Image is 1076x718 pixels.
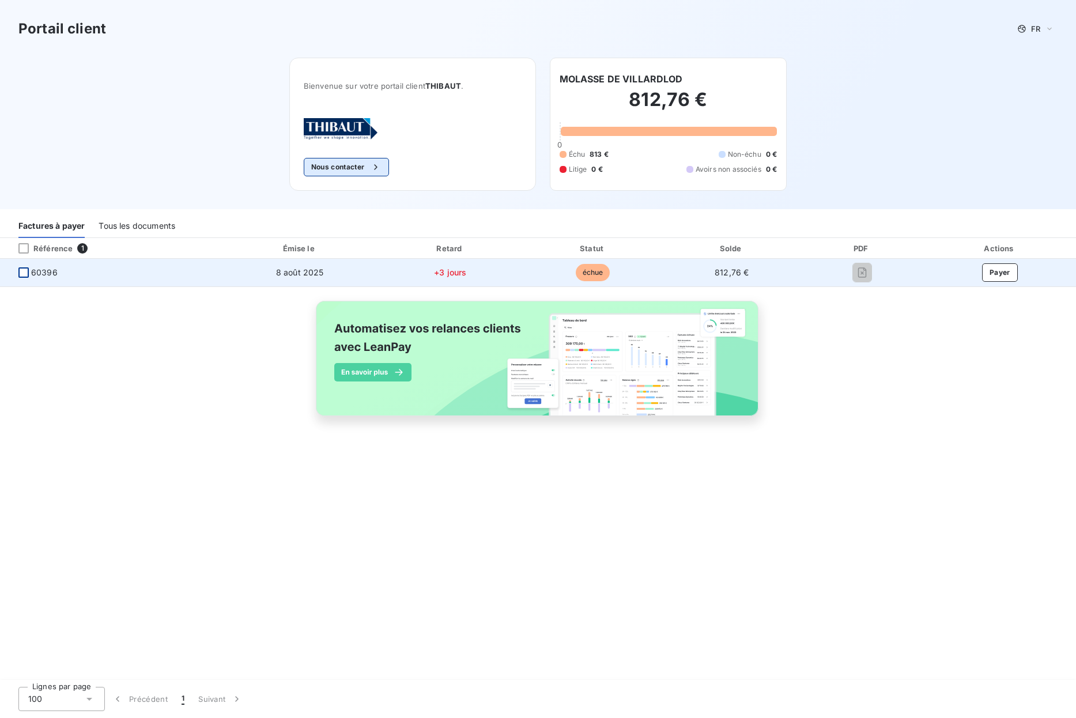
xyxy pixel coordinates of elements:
span: +3 jours [434,267,466,277]
span: 1 [182,693,184,705]
span: 1 [77,243,88,254]
button: Suivant [191,687,250,711]
h6: MOLASSE DE VILLARDLOD [560,72,683,86]
span: Bienvenue sur votre portail client . [304,81,522,90]
span: Avoirs non associés [696,164,761,175]
div: Factures à payer [18,214,85,238]
span: 0 [557,140,562,149]
div: Solde [666,243,798,254]
span: 8 août 2025 [276,267,324,277]
span: 812,76 € [715,267,749,277]
div: Actions [926,243,1074,254]
div: Retard [380,243,520,254]
div: Référence [9,243,73,254]
h2: 812,76 € [560,88,777,123]
div: Tous les documents [99,214,175,238]
button: 1 [175,687,191,711]
span: 60396 [31,267,58,278]
span: 100 [28,693,42,705]
h3: Portail client [18,18,106,39]
span: Échu [569,149,586,160]
span: 813 € [590,149,609,160]
span: Litige [569,164,587,175]
img: Company logo [304,118,377,139]
div: Émise le [224,243,376,254]
span: échue [576,264,610,281]
div: PDF [803,243,922,254]
button: Précédent [105,687,175,711]
span: FR [1031,24,1040,33]
div: Statut [524,243,660,254]
img: banner [305,294,771,436]
span: 0 € [591,164,602,175]
span: 0 € [766,164,777,175]
button: Nous contacter [304,158,389,176]
button: Payer [982,263,1018,282]
span: Non-échu [728,149,761,160]
span: 0 € [766,149,777,160]
span: THIBAUT [425,81,461,90]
